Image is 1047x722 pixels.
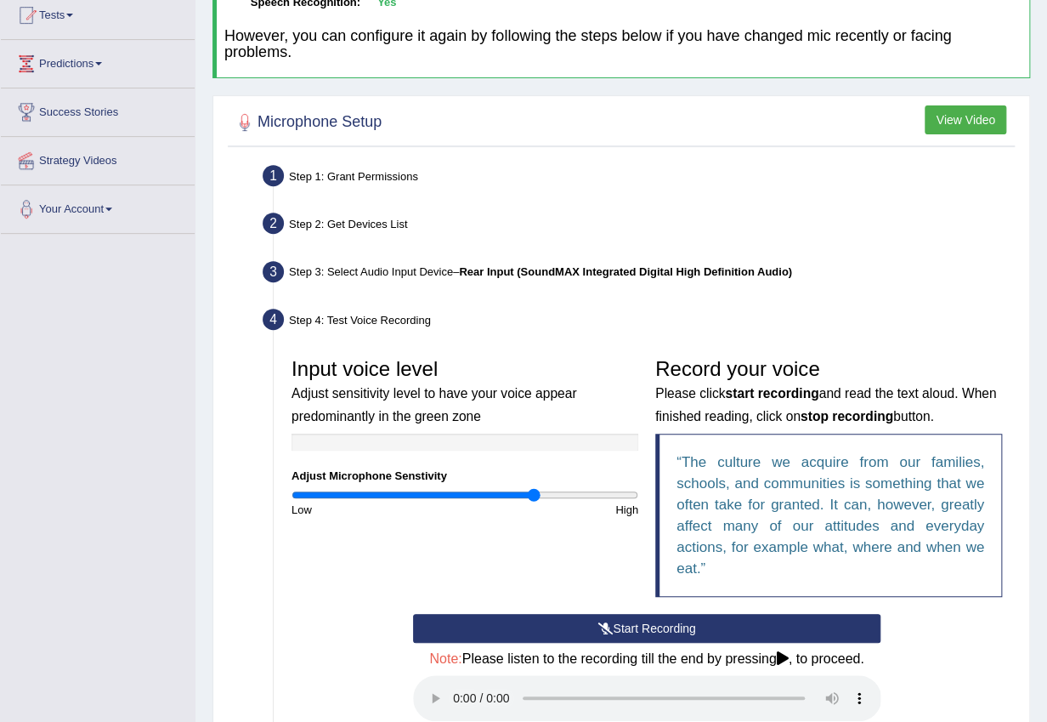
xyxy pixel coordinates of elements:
[255,304,1022,341] div: Step 4: Test Voice Recording
[232,110,382,135] h2: Microphone Setup
[655,358,1002,425] h3: Record your voice
[1,137,195,179] a: Strategy Videos
[1,185,195,228] a: Your Account
[255,256,1022,293] div: Step 3: Select Audio Input Device
[255,160,1022,197] div: Step 1: Grant Permissions
[1,88,195,131] a: Success Stories
[291,386,576,423] small: Adjust sensitivity level to have your voice appear predominantly in the green zone
[413,614,881,643] button: Start Recording
[429,651,461,666] span: Note:
[1,40,195,82] a: Predictions
[459,265,792,278] b: Rear Input (SoundMAX Integrated Digital High Definition Audio)
[224,28,1022,62] h4: However, you can configure it again by following the steps below if you have changed mic recently...
[413,651,881,667] h4: Please listen to the recording till the end by pressing , to proceed.
[465,502,647,518] div: High
[291,468,447,484] label: Adjust Microphone Senstivity
[676,454,984,577] q: The culture we acquire from our families, schools, and communities is something that we often tak...
[725,386,818,401] b: start recording
[283,502,465,518] div: Low
[655,386,996,423] small: Please click and read the text aloud. When finished reading, click on button.
[255,208,1022,245] div: Step 2: Get Devices List
[291,358,638,425] h3: Input voice level
[801,409,893,424] b: stop recording
[925,105,1006,134] button: View Video
[453,265,792,278] span: –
